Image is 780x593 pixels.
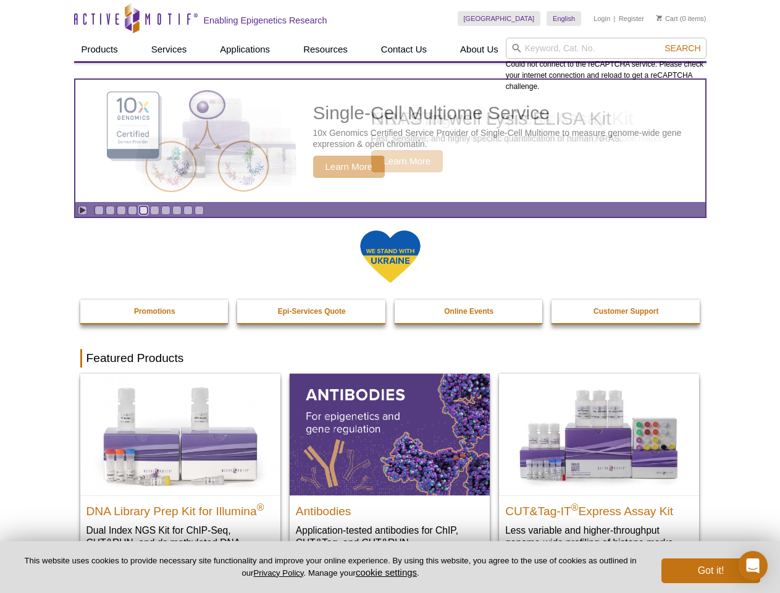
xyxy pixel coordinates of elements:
p: Application-tested antibodies for ChIP, CUT&Tag, and CUT&RUN. [296,524,484,549]
li: | [614,11,616,26]
a: Toggle autoplay [78,206,87,215]
a: Cart [656,14,678,23]
a: Applications [212,38,277,61]
input: Keyword, Cat. No. [506,38,707,59]
a: DNA Library Prep Kit for Illumina DNA Library Prep Kit for Illumina® Dual Index NGS Kit for ChIP-... [80,374,280,573]
img: We Stand With Ukraine [359,229,421,284]
strong: Promotions [134,307,175,316]
a: Go to slide 6 [150,206,159,215]
a: Go to slide 3 [117,206,126,215]
a: Go to slide 8 [172,206,182,215]
div: Could not connect to the reCAPTCHA service. Please check your internet connection and reload to g... [506,38,707,92]
a: Services [144,38,195,61]
a: Promotions [80,300,230,323]
a: Online Events [395,300,544,323]
button: cookie settings [356,567,417,578]
button: Search [661,43,704,54]
a: All Antibodies Antibodies Application-tested antibodies for ChIP, CUT&Tag, and CUT&RUN. [290,374,490,561]
a: Go to slide 1 [94,206,104,215]
a: Contact Us [374,38,434,61]
button: Got it! [661,558,760,583]
a: CUT&Tag-IT® Express Assay Kit CUT&Tag-IT®Express Assay Kit Less variable and higher-throughput ge... [499,374,699,561]
h2: Enabling Epigenetics Research [204,15,327,26]
a: English [547,11,581,26]
a: Go to slide 5 [139,206,148,215]
strong: Epi-Services Quote [278,307,346,316]
strong: Online Events [444,307,493,316]
a: Login [593,14,610,23]
h2: DNA Library Prep Kit for Illumina [86,499,274,518]
a: [GEOGRAPHIC_DATA] [458,11,541,26]
h2: Antibodies [296,499,484,518]
img: CUT&Tag-IT® Express Assay Kit [499,374,699,495]
a: Epi-Services Quote [237,300,387,323]
sup: ® [571,502,579,512]
a: Go to slide 2 [106,206,115,215]
div: Open Intercom Messenger [738,551,768,581]
h2: CUT&Tag-IT Express Assay Kit [505,499,693,518]
h2: Featured Products [80,349,700,368]
img: Your Cart [656,15,662,21]
a: Go to slide 9 [183,206,193,215]
a: About Us [453,38,506,61]
span: Search [665,43,700,53]
p: This website uses cookies to provide necessary site functionality and improve your online experie... [20,555,641,579]
a: Go to slide 7 [161,206,170,215]
p: Less variable and higher-throughput genome-wide profiling of histone marks​. [505,524,693,549]
a: Go to slide 10 [195,206,204,215]
a: Products [74,38,125,61]
a: Register [619,14,644,23]
a: Resources [296,38,355,61]
img: All Antibodies [290,374,490,495]
sup: ® [257,502,264,512]
a: Customer Support [551,300,701,323]
li: (0 items) [656,11,707,26]
p: Dual Index NGS Kit for ChIP-Seq, CUT&RUN, and ds methylated DNA assays. [86,524,274,561]
a: Go to slide 4 [128,206,137,215]
strong: Customer Support [593,307,658,316]
img: DNA Library Prep Kit for Illumina [80,374,280,495]
a: Privacy Policy [253,568,303,578]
